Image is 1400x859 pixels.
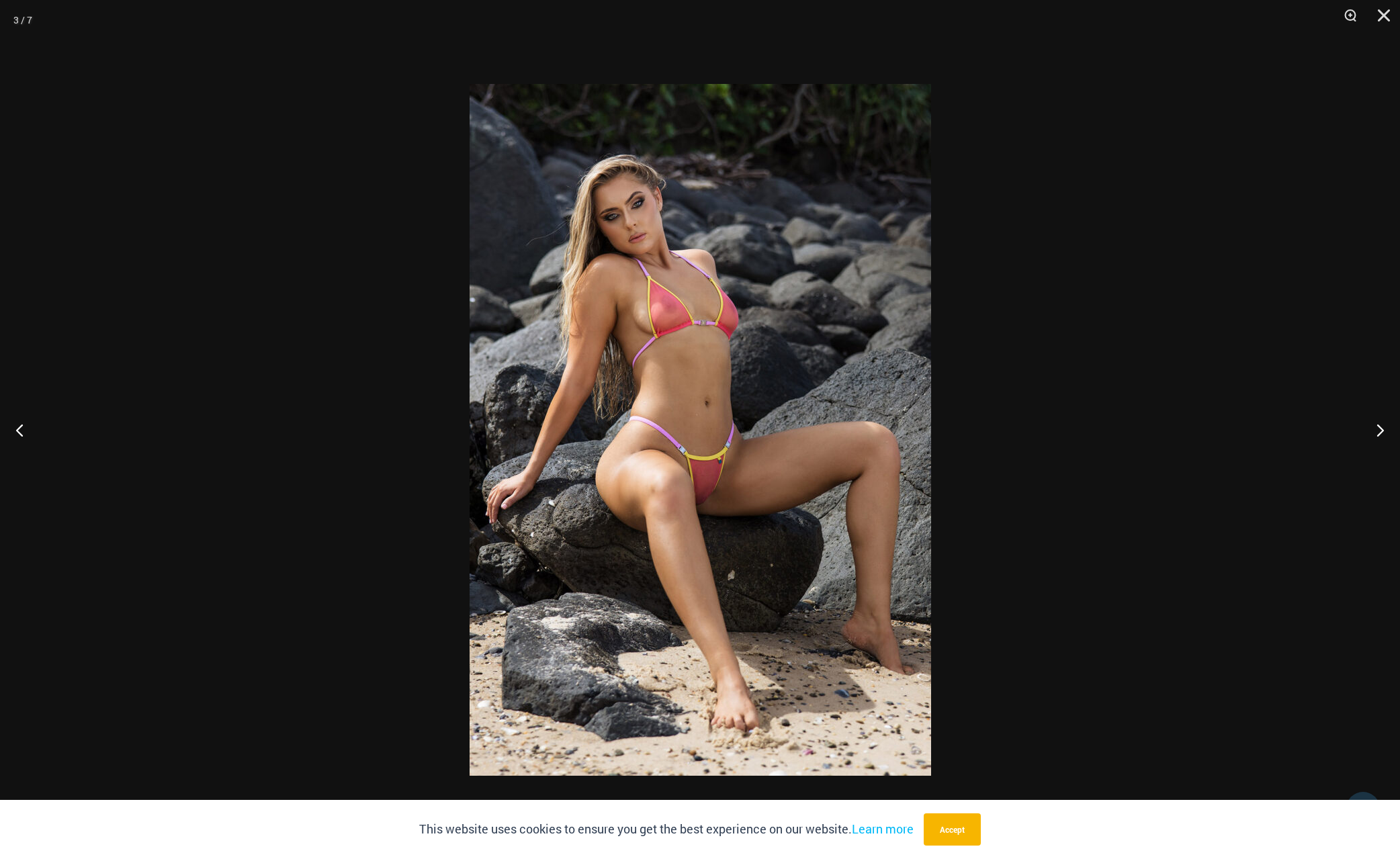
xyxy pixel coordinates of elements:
a: Learn more [852,821,914,837]
button: Next [1350,396,1400,463]
p: This website uses cookies to ensure you get the best experience on our website. [419,819,914,840]
img: Maya Sunkist Coral 309 Top 469 Bottom 05 [470,84,931,776]
button: Accept [924,813,981,846]
div: 3 / 7 [13,10,32,30]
